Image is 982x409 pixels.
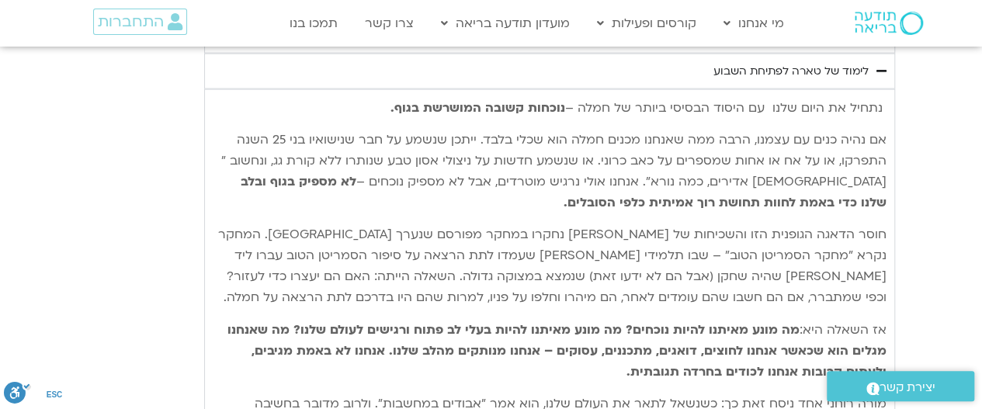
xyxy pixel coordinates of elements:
summary: לימוד של טארה לפתיחת השבוע [204,54,895,89]
a: צרו קשר [357,9,422,38]
span: יצירת קשר [880,377,935,398]
img: תודעה בריאה [855,12,923,35]
a: התחברות [93,9,187,35]
a: יצירת קשר [827,371,974,401]
div: לימוד של טארה לפתיחת השבוע [713,62,869,81]
span: התחברות [98,13,164,30]
span: נתחיל את היום שלנו עם היסוד הבסיסי ביותר של חמלה – [565,99,883,116]
span: אם נהיה כנים עם עצמנו, הרבה ממה שאנחנו מכנים חמלה הוא שכלי בלבד. ייתכן שנשמע על חבר שנישואיו בני ... [221,131,887,190]
b: מה מונע מאיתנו להיות נוכחים? מה מונע מאיתנו להיות בעלי לב פתוח ורגישים לעולם שלנו? מה שאנחנו מגלי... [227,321,887,380]
b: לא מספיק בגוף ובלב שלנו כדי באמת לחוות תחושת רוך אמיתית כלפי הסובלים. [241,173,887,211]
span: חוסר הדאגה הגופנית הזו והשכיחות של [PERSON_NAME] נחקרו במחקר מפורסם שנערך [GEOGRAPHIC_DATA]. המחק... [218,226,887,306]
a: מועדון תודעה בריאה [433,9,578,38]
b: נוכחות קשובה המושרשת בגוף. [390,99,565,116]
a: תמכו בנו [282,9,345,38]
span: אז השאלה היא: [800,321,887,338]
a: מי אנחנו [716,9,792,38]
a: קורסים ופעילות [589,9,704,38]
